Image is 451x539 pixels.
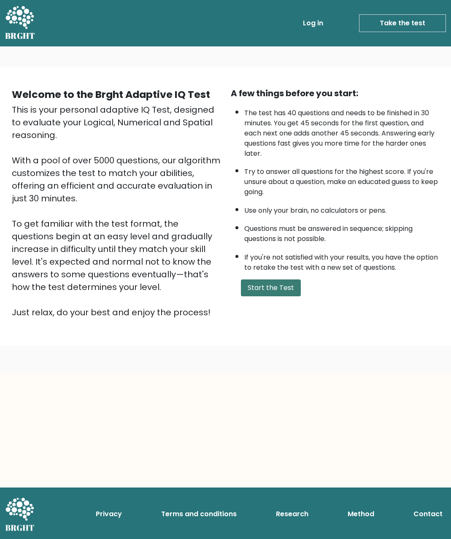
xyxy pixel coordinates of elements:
a: Terms and conditions [158,506,240,523]
a: Privacy [92,506,125,523]
a: Contact [410,506,446,523]
li: If you're not satisfied with your results, you have the option to retake the test with a new set ... [244,248,440,273]
a: Take the test [359,14,446,32]
a: Log in [300,15,327,32]
div: This is your personal adaptive IQ Test, designed to evaluate your Logical, Numerical and Spatial ... [12,103,221,319]
a: BRGHT [5,3,35,43]
div: A few things before you start: [231,87,440,100]
li: Use only your brain, no calculators or pens. [244,201,440,216]
a: Research [273,506,312,523]
h5: BRGHT [5,31,35,41]
li: The test has 40 questions and needs to be finished in 30 minutes. You get 45 seconds for the firs... [244,104,440,159]
li: Try to answer all questions for the highest score. If you're unsure about a question, make an edu... [244,163,440,197]
b: Welcome to the Brght Adaptive IQ Test [12,87,210,101]
a: Method [344,506,378,523]
button: Start the Test [241,279,301,296]
li: Questions must be answered in sequence; skipping questions is not possible. [244,219,440,244]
